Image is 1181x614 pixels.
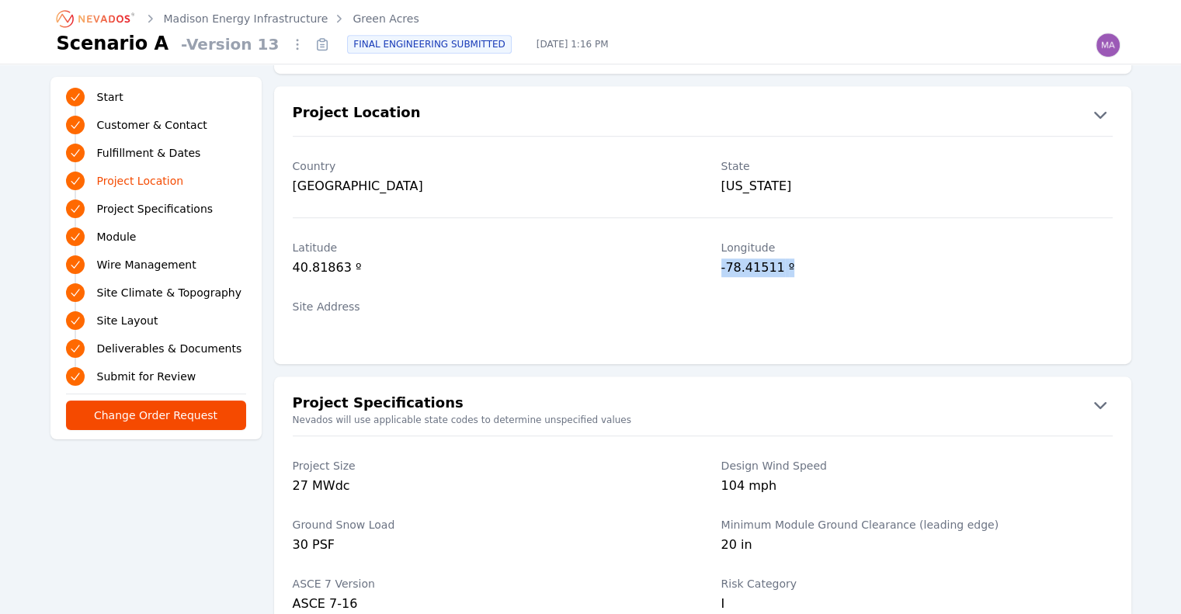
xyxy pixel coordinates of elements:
label: ASCE 7 Version [293,576,684,591]
label: Design Wind Speed [721,458,1113,474]
span: Start [97,89,123,105]
label: State [721,158,1113,174]
label: Longitude [721,240,1113,255]
span: Site Layout [97,313,158,328]
span: Customer & Contact [97,117,207,133]
nav: Progress [66,86,246,387]
div: 104 mph [721,477,1113,498]
button: Project Location [274,102,1131,127]
a: Green Acres [353,11,419,26]
label: Ground Snow Load [293,517,684,532]
span: Submit for Review [97,369,196,384]
button: Change Order Request [66,401,246,430]
label: Risk Category [721,576,1113,591]
div: 27 MWdc [293,477,684,498]
a: Madison Energy Infrastructure [164,11,328,26]
div: 20 in [721,536,1113,557]
span: Fulfillment & Dates [97,145,201,161]
div: -78.41511 º [721,258,1113,280]
h2: Project Location [293,102,421,127]
nav: Breadcrumb [57,6,419,31]
label: Latitude [293,240,684,255]
h2: Project Specifications [293,392,464,417]
label: Minimum Module Ground Clearance (leading edge) [721,517,1113,532]
div: I [721,595,1113,613]
span: Project Location [97,173,184,189]
small: Nevados will use applicable state codes to determine unspecified values [274,414,1131,426]
div: 40.81863 º [293,258,684,280]
div: 30 PSF [293,536,684,557]
span: Site Climate & Topography [97,285,241,300]
label: Project Size [293,458,684,474]
span: Wire Management [97,257,196,272]
span: Module [97,229,137,245]
label: Country [293,158,684,174]
button: Project Specifications [274,392,1131,417]
div: FINAL ENGINEERING SUBMITTED [347,35,511,54]
div: ASCE 7-16 [293,595,684,613]
span: - Version 13 [175,33,285,55]
div: [GEOGRAPHIC_DATA] [293,177,684,196]
span: [DATE] 1:16 PM [524,38,621,50]
span: Project Specifications [97,201,214,217]
span: Deliverables & Documents [97,341,242,356]
h1: Scenario A [57,31,169,56]
div: [US_STATE] [721,177,1113,196]
img: matthew.breyfogle@nevados.solar [1096,33,1120,57]
label: Site Address [293,299,684,314]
